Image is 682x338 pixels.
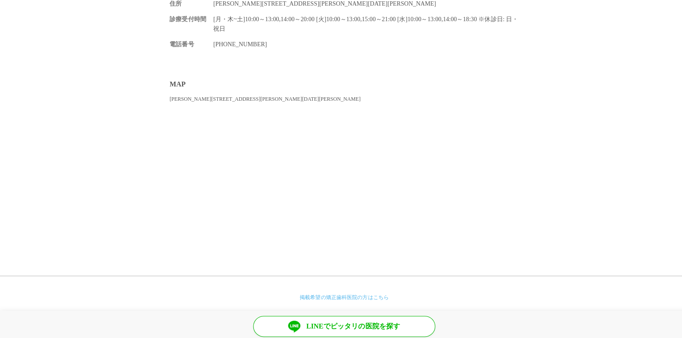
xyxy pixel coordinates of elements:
[266,305,390,325] a: プライバシーポリシー
[168,39,211,48] dt: 電話番号
[168,79,514,88] h2: MAP
[211,39,514,48] dd: [PHONE_NUMBER]
[168,15,211,24] dt: 診療受付時間
[168,305,261,325] a: 利用規約
[297,291,385,297] a: 掲載希望の矯正歯科医院の方はこちら
[211,16,514,32] span: [月・木~土]10:00～13:00,14:00～20:00 [火]10:00～13:00,15:00～21:00 [水]10:00～13:00,14:00～18:30 ※休診日: 日・祝日
[251,313,431,334] a: LINEでピッタリの医院を探す
[395,305,514,325] a: ハーウェルについて
[168,94,514,102] div: [PERSON_NAME][STREET_ADDRESS][PERSON_NAME][DATE][PERSON_NAME]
